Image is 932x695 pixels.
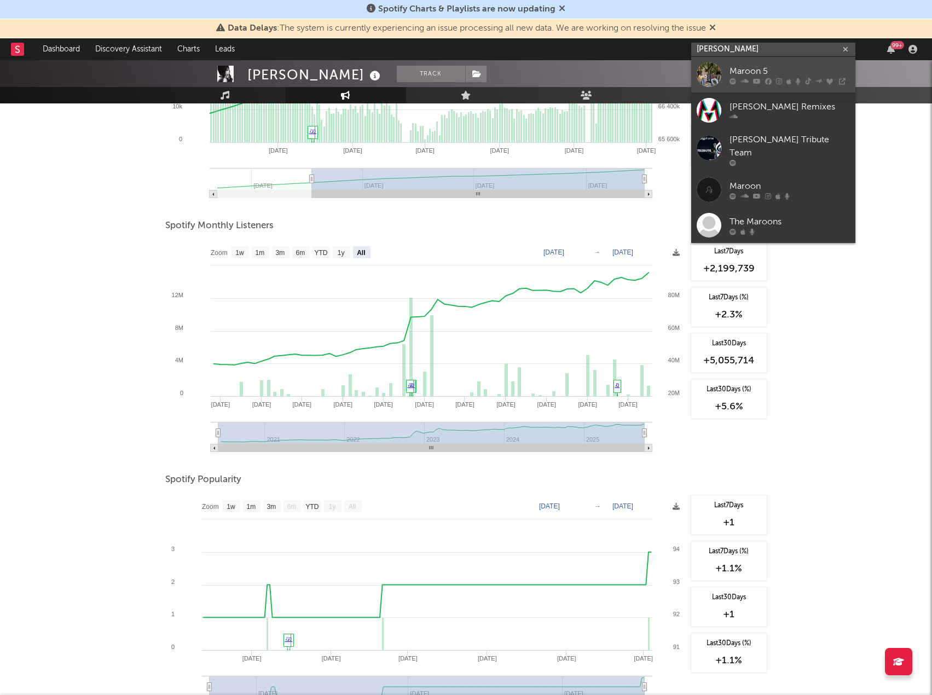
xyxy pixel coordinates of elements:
text: 0 [180,390,183,396]
div: [PERSON_NAME] Remixes [730,100,850,113]
span: Spotify Monthly Listeners [165,219,274,233]
text: 92 [673,611,679,617]
text: 1m [255,249,264,257]
div: Last 30 Days (%) [697,639,761,648]
text: [DATE] [564,147,583,154]
text: 1w [227,503,235,511]
text: [DATE] [242,655,261,662]
div: Last 7 Days [697,501,761,511]
text: [DATE] [415,147,435,154]
text: [DATE] [374,401,393,408]
div: +1 [697,516,761,529]
span: Spotify Popularity [165,473,241,486]
div: +5.6 % [697,400,761,413]
div: Maroon 5 [730,65,850,78]
text: 6m [287,503,296,511]
text: [DATE] [634,655,653,662]
a: ♫ [410,381,415,388]
a: ♫ [615,381,620,388]
text: 0 [178,136,182,142]
text: 4M [175,357,183,363]
a: The Maroons [691,207,855,243]
text: [DATE] [496,401,516,408]
text: 3m [275,249,285,257]
div: The Maroons [730,215,850,228]
text: → [594,248,600,256]
div: +2.3 % [697,308,761,321]
text: Zoom [202,503,219,511]
text: [DATE] [268,147,287,154]
text: 20M [668,390,679,396]
text: 1 [171,611,174,617]
text: 1y [337,249,344,257]
button: 99+ [887,45,895,54]
text: 94 [673,546,679,552]
a: ♫ [409,381,414,388]
a: Charts [170,38,207,60]
text: [DATE] [557,655,576,662]
text: All [348,503,355,511]
text: 80M [668,292,679,298]
text: [DATE] [321,655,340,662]
text: [DATE] [478,655,497,662]
text: [DATE] [211,401,230,408]
div: Last 7 Days [697,247,761,257]
text: 1y [328,503,335,511]
a: Dashboard [35,38,88,60]
text: [DATE] [398,655,418,662]
div: +5,055,714 [697,354,761,367]
a: Maroon 5 [691,57,855,92]
div: 99 + [890,41,904,49]
text: 60M [668,325,679,331]
text: Zoom [211,249,228,257]
div: Last 30 Days (%) [697,385,761,395]
a: ♫ [285,635,290,642]
div: [PERSON_NAME] [247,66,383,84]
text: 3 [171,546,174,552]
text: [DATE] [455,401,474,408]
text: YTD [314,249,327,257]
a: [PERSON_NAME] Tribute Team [691,128,855,172]
span: : The system is currently experiencing an issue processing all new data. We are working on resolv... [228,24,706,33]
div: Last 30 Days [697,339,761,349]
span: Dismiss [709,24,716,33]
text: [DATE] [333,401,352,408]
a: ♫ [312,128,316,134]
text: [DATE] [612,248,633,256]
text: [DATE] [490,147,509,154]
text: [DATE] [415,401,434,408]
span: Dismiss [559,5,565,14]
text: 12M [171,292,183,298]
text: [DATE] [292,401,311,408]
text: 6m [296,249,305,257]
text: All [357,249,365,257]
text: 0 [171,644,174,650]
text: [DATE] [618,401,638,408]
div: Last 7 Days (%) [697,547,761,557]
text: 40M [668,357,679,363]
text: [DATE] [252,401,271,408]
text: [DATE] [537,401,556,408]
div: [PERSON_NAME] Tribute Team [730,134,850,160]
div: +1.1 % [697,562,761,575]
text: 3m [267,503,276,511]
text: 65 600k [658,136,680,142]
text: 66 400k [658,103,680,109]
a: Maroon [691,172,855,207]
text: 1m [246,503,256,511]
text: [DATE] [612,502,633,510]
text: 93 [673,578,679,585]
text: 10k [172,103,182,109]
text: [DATE] [543,248,564,256]
text: [DATE] [343,147,362,154]
span: Spotify Charts & Playlists are now updating [378,5,555,14]
div: +1 [697,608,761,621]
text: [DATE] [578,401,597,408]
input: Search for artists [691,43,855,56]
text: YTD [305,503,319,511]
a: Leads [207,38,242,60]
a: Discovery Assistant [88,38,170,60]
div: Last 30 Days [697,593,761,603]
div: Last 7 Days (%) [697,293,761,303]
button: Track [397,66,465,82]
